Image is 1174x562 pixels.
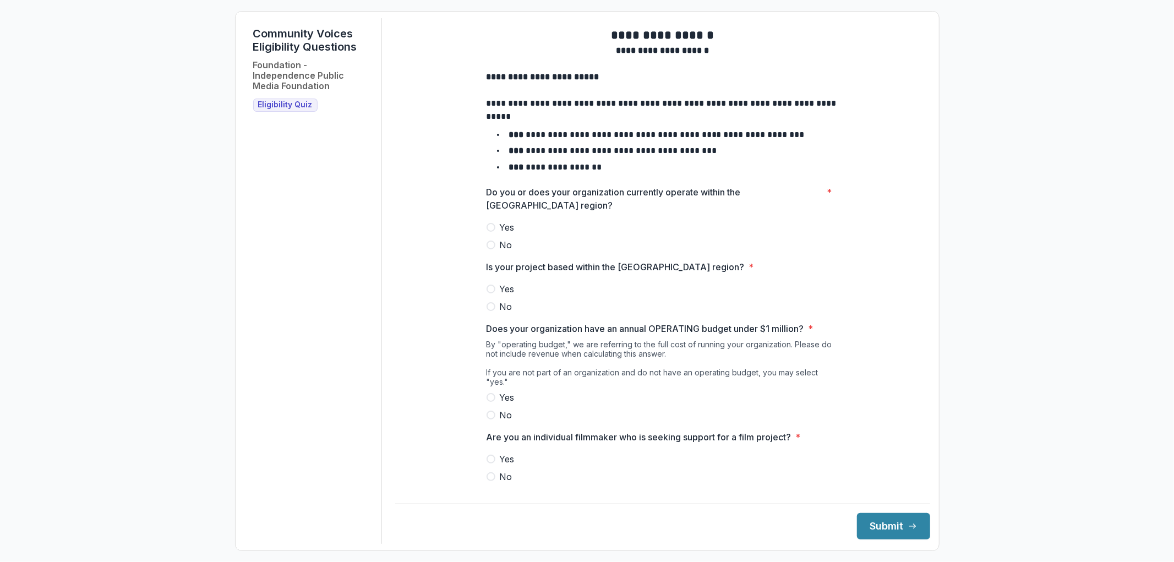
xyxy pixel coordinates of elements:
[500,282,515,296] span: Yes
[500,408,512,422] span: No
[857,513,930,539] button: Submit
[500,452,515,466] span: Yes
[500,391,515,404] span: Yes
[487,340,839,391] div: By "operating budget," we are referring to the full cost of running your organization. Please do ...
[500,221,515,234] span: Yes
[253,60,373,92] h2: Foundation - Independence Public Media Foundation
[487,430,791,444] p: Are you an individual filmmaker who is seeking support for a film project?
[500,300,512,313] span: No
[500,470,512,483] span: No
[487,260,745,274] p: Is your project based within the [GEOGRAPHIC_DATA] region?
[500,238,512,252] span: No
[253,27,373,53] h1: Community Voices Eligibility Questions
[258,100,313,110] span: Eligibility Quiz
[487,185,823,212] p: Do you or does your organization currently operate within the [GEOGRAPHIC_DATA] region?
[487,322,804,335] p: Does your organization have an annual OPERATING budget under $1 million?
